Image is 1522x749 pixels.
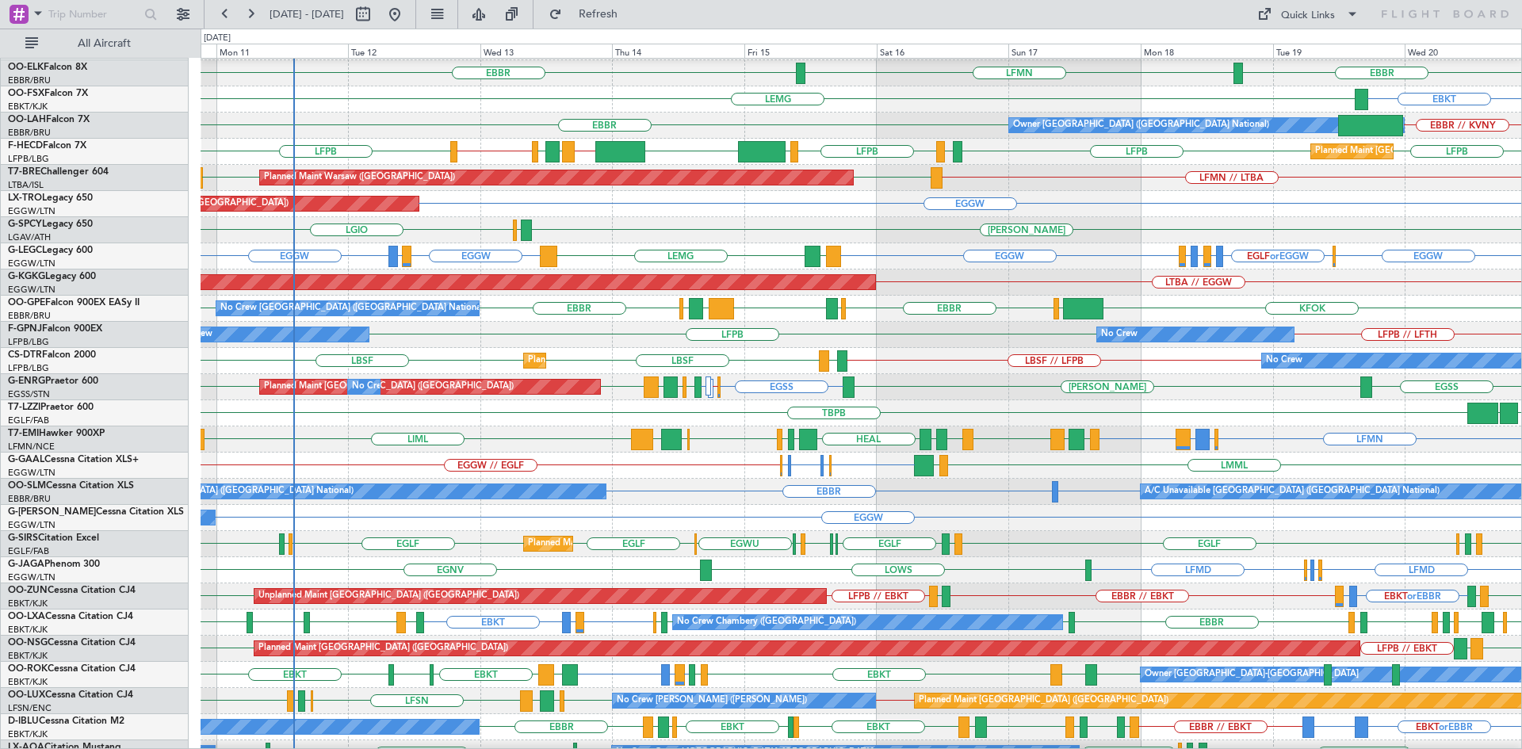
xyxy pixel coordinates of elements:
[8,690,133,700] a: OO-LUXCessna Citation CJ4
[8,63,44,72] span: OO-ELK
[617,689,807,713] div: No Crew [PERSON_NAME] ([PERSON_NAME])
[8,167,109,177] a: T7-BREChallenger 604
[8,141,86,151] a: F-HECDFalcon 7X
[8,153,49,165] a: LFPB/LBG
[216,44,349,58] div: Mon 11
[919,689,1168,713] div: Planned Maint [GEOGRAPHIC_DATA] ([GEOGRAPHIC_DATA])
[8,258,55,269] a: EGGW/LTN
[8,533,38,543] span: G-SIRS
[8,75,51,86] a: EBBR/BRU
[8,586,48,595] span: OO-ZUN
[8,481,46,491] span: OO-SLM
[8,298,140,308] a: OO-GPEFalcon 900EX EASy II
[8,231,51,243] a: LGAV/ATH
[348,44,480,58] div: Tue 12
[8,415,49,426] a: EGLF/FAB
[8,376,98,386] a: G-ENRGPraetor 600
[8,324,42,334] span: F-GPNJ
[8,624,48,636] a: EBKT/KJK
[8,493,51,505] a: EBBR/BRU
[8,728,48,740] a: EBKT/KJK
[8,298,45,308] span: OO-GPE
[8,310,51,322] a: EBBR/BRU
[8,246,42,255] span: G-LEGC
[8,441,55,453] a: LFMN/NCE
[8,246,93,255] a: G-LEGCLegacy 600
[8,193,42,203] span: LX-TRO
[8,205,55,217] a: EGGW/LTN
[8,336,49,348] a: LFPB/LBG
[8,324,102,334] a: F-GPNJFalcon 900EX
[8,481,134,491] a: OO-SLMCessna Citation XLS
[8,717,124,726] a: D-IBLUCessna Citation M2
[8,560,100,569] a: G-JAGAPhenom 300
[264,375,514,399] div: Planned Maint [GEOGRAPHIC_DATA] ([GEOGRAPHIC_DATA])
[8,376,45,386] span: G-ENRG
[8,127,51,139] a: EBBR/BRU
[8,598,48,610] a: EBKT/KJK
[88,480,354,503] div: No Crew [GEOGRAPHIC_DATA] ([GEOGRAPHIC_DATA] National)
[8,690,45,700] span: OO-LUX
[8,467,55,479] a: EGGW/LTN
[17,31,172,56] button: All Aircraft
[612,44,744,58] div: Thu 14
[8,350,96,360] a: CS-DTRFalcon 2000
[8,403,94,412] a: T7-LZZIPraetor 600
[744,44,877,58] div: Fri 15
[8,89,88,98] a: OO-FSXFalcon 7X
[528,349,609,373] div: Planned Maint Sofia
[1145,480,1440,503] div: A/C Unavailable [GEOGRAPHIC_DATA] ([GEOGRAPHIC_DATA] National)
[8,388,50,400] a: EGSS/STN
[8,507,184,517] a: G-[PERSON_NAME]Cessna Citation XLS
[8,272,96,281] a: G-KGKGLegacy 600
[8,612,45,621] span: OO-LXA
[528,532,778,556] div: Planned Maint [GEOGRAPHIC_DATA] ([GEOGRAPHIC_DATA])
[41,38,167,49] span: All Aircraft
[1273,44,1405,58] div: Tue 19
[8,284,55,296] a: EGGW/LTN
[8,676,48,688] a: EBKT/KJK
[8,664,48,674] span: OO-ROK
[8,455,139,464] a: G-GAALCessna Citation XLS+
[1266,349,1302,373] div: No Crew
[264,166,455,189] div: Planned Maint Warsaw ([GEOGRAPHIC_DATA])
[8,89,44,98] span: OO-FSX
[1281,8,1335,24] div: Quick Links
[258,584,519,608] div: Unplanned Maint [GEOGRAPHIC_DATA] ([GEOGRAPHIC_DATA])
[877,44,1009,58] div: Sat 16
[8,455,44,464] span: G-GAAL
[1141,44,1273,58] div: Mon 18
[8,429,39,438] span: T7-EMI
[8,571,55,583] a: EGGW/LTN
[8,717,39,726] span: D-IBLU
[352,375,388,399] div: No Crew
[8,220,42,229] span: G-SPCY
[677,610,856,634] div: No Crew Chambery ([GEOGRAPHIC_DATA])
[1008,44,1141,58] div: Sun 17
[8,362,49,374] a: LFPB/LBG
[1249,2,1367,27] button: Quick Links
[8,664,136,674] a: OO-ROKCessna Citation CJ4
[8,403,40,412] span: T7-LZZI
[1013,113,1269,137] div: Owner [GEOGRAPHIC_DATA] ([GEOGRAPHIC_DATA] National)
[8,638,48,648] span: OO-NSG
[8,141,43,151] span: F-HECD
[8,507,96,517] span: G-[PERSON_NAME]
[270,7,344,21] span: [DATE] - [DATE]
[8,429,105,438] a: T7-EMIHawker 900XP
[48,2,140,26] input: Trip Number
[8,519,55,531] a: EGGW/LTN
[8,272,45,281] span: G-KGKG
[8,638,136,648] a: OO-NSGCessna Citation CJ4
[8,545,49,557] a: EGLF/FAB
[8,115,90,124] a: OO-LAHFalcon 7X
[8,533,99,543] a: G-SIRSCitation Excel
[8,63,87,72] a: OO-ELKFalcon 8X
[8,560,44,569] span: G-JAGA
[1101,323,1138,346] div: No Crew
[220,296,486,320] div: No Crew [GEOGRAPHIC_DATA] ([GEOGRAPHIC_DATA] National)
[1145,663,1359,686] div: Owner [GEOGRAPHIC_DATA]-[GEOGRAPHIC_DATA]
[8,115,46,124] span: OO-LAH
[565,9,632,20] span: Refresh
[8,702,52,714] a: LFSN/ENC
